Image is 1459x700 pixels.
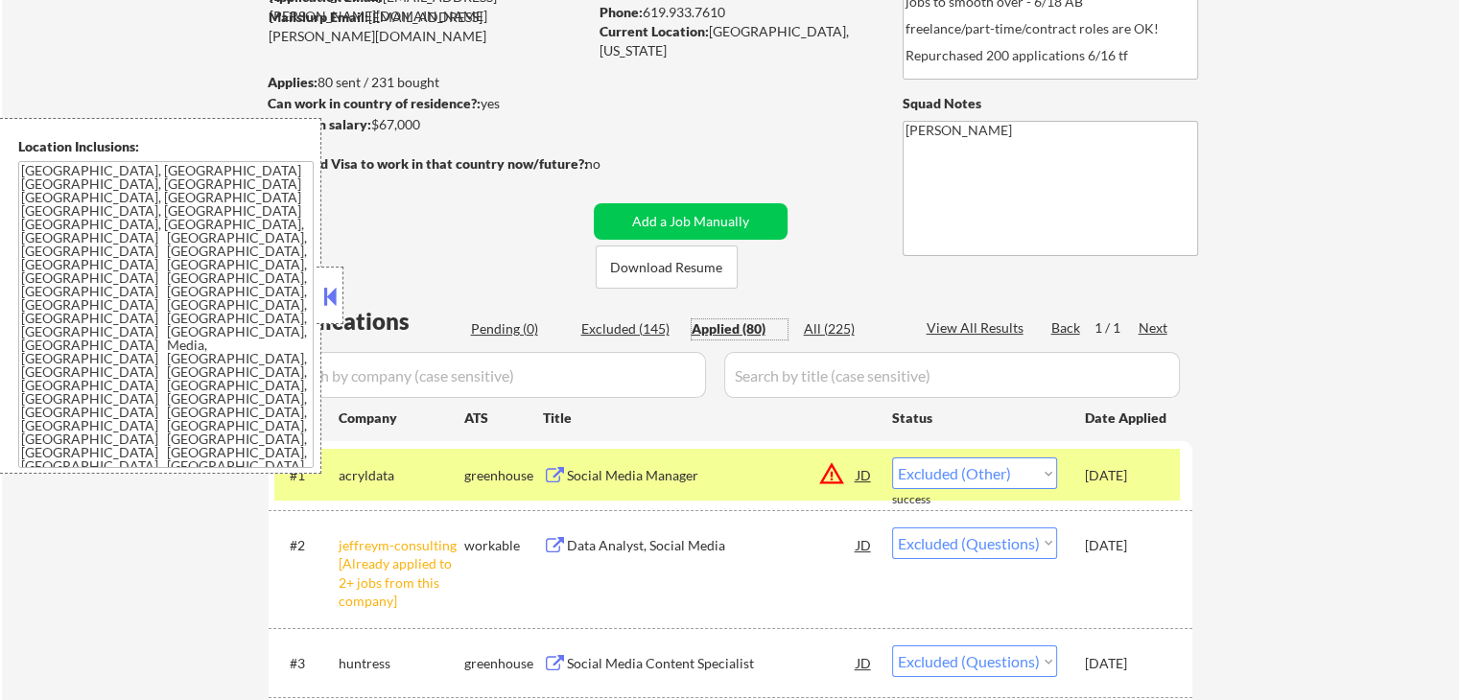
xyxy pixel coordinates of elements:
[567,466,857,485] div: Social Media Manager
[600,4,643,20] strong: Phone:
[892,400,1057,434] div: Status
[567,536,857,555] div: Data Analyst, Social Media
[855,645,874,680] div: JD
[1085,654,1169,673] div: [DATE]
[464,536,543,555] div: workable
[290,536,323,555] div: #2
[1085,408,1169,428] div: Date Applied
[464,408,543,428] div: ATS
[594,203,788,240] button: Add a Job Manually
[1085,536,1169,555] div: [DATE]
[1139,318,1169,338] div: Next
[855,457,874,492] div: JD
[269,8,587,45] div: [EMAIL_ADDRESS][PERSON_NAME][DOMAIN_NAME]
[274,352,706,398] input: Search by company (case sensitive)
[818,460,845,487] button: warning_amber
[339,408,464,428] div: Company
[543,408,874,428] div: Title
[268,95,481,111] strong: Can work in country of residence?:
[1094,318,1139,338] div: 1 / 1
[18,137,314,156] div: Location Inclusions:
[290,466,323,485] div: #1
[339,654,464,673] div: huntress
[692,319,788,338] div: Applied (80)
[600,3,871,22] div: 619.933.7610
[596,245,738,289] button: Download Resume
[567,654,857,673] div: Social Media Content Specialist
[269,155,588,172] strong: Will need Visa to work in that country now/future?:
[339,466,464,485] div: acryldata
[1051,318,1082,338] div: Back
[274,310,464,333] div: Applications
[471,319,567,338] div: Pending (0)
[600,22,871,59] div: [GEOGRAPHIC_DATA], [US_STATE]
[892,492,969,508] div: success
[804,319,900,338] div: All (225)
[268,116,371,132] strong: Minimum salary:
[724,352,1180,398] input: Search by title (case sensitive)
[903,94,1198,113] div: Squad Notes
[585,154,640,174] div: no
[339,536,464,611] div: jeffreym-consulting [Already applied to 2+ jobs from this company]
[464,466,543,485] div: greenhouse
[290,654,323,673] div: #3
[581,319,677,338] div: Excluded (145)
[464,654,543,673] div: greenhouse
[927,318,1029,338] div: View All Results
[268,73,587,92] div: 80 sent / 231 bought
[855,527,874,562] div: JD
[269,9,368,25] strong: Mailslurp Email:
[268,74,318,90] strong: Applies:
[268,115,587,134] div: $67,000
[1085,466,1169,485] div: [DATE]
[600,23,709,39] strong: Current Location:
[268,94,581,113] div: yes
